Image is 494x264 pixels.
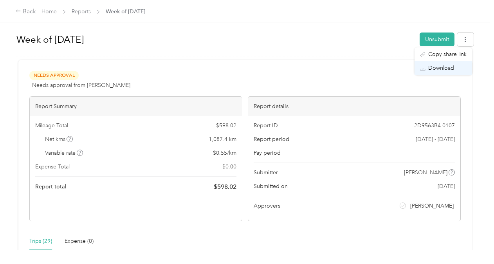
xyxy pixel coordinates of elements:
span: Report period [254,135,289,143]
span: $ 0.00 [222,163,236,171]
span: Variable rate [45,149,83,157]
h1: Week of August 25 2025 [16,30,414,49]
span: Download [428,64,454,72]
span: Submitter [254,168,278,177]
div: Back [16,7,36,16]
span: $ 598.02 [216,121,236,130]
div: Expense (0) [65,237,94,246]
span: Week of [DATE] [106,7,145,16]
span: Needs approval from [PERSON_NAME] [32,81,130,89]
span: Submitted on [254,182,288,190]
span: Approvers [254,202,280,210]
span: Report ID [254,121,278,130]
span: 1,087.4 km [209,135,236,143]
span: [DATE] [438,182,455,190]
span: [PERSON_NAME] [404,168,447,177]
span: [PERSON_NAME] [410,202,454,210]
span: Copy share link [428,50,467,58]
span: Expense Total [35,163,70,171]
button: Unsubmit [420,33,454,46]
span: Pay period [254,149,281,157]
div: Trips (29) [29,237,52,246]
span: Net kms [45,135,73,143]
span: [DATE] - [DATE] [416,135,455,143]
span: $ 598.02 [214,182,236,192]
a: Home [41,8,57,15]
a: Reports [72,8,91,15]
span: Needs Approval [29,71,79,80]
span: Report total [35,183,67,191]
span: $ 0.55 / km [213,149,236,157]
iframe: Everlance-gr Chat Button Frame [450,220,494,264]
div: Report Summary [30,97,242,116]
div: Report details [248,97,460,116]
span: Mileage Total [35,121,68,130]
span: 2D9563B4-0107 [414,121,455,130]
